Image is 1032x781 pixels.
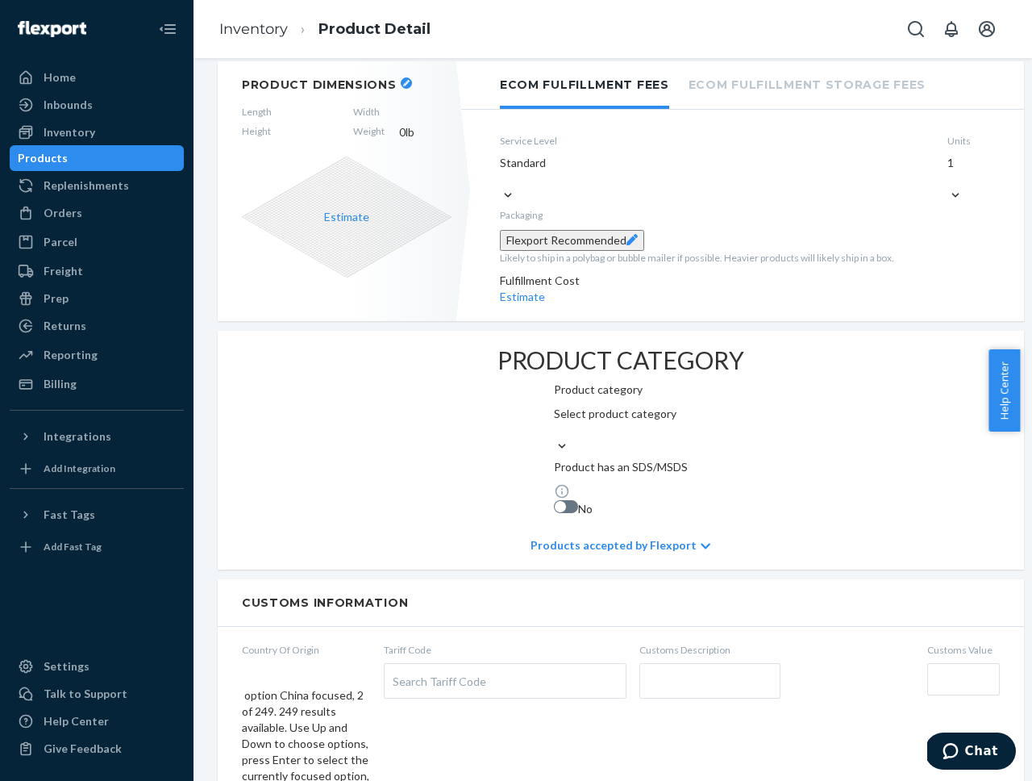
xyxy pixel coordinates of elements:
[44,713,109,729] div: Help Center
[353,105,385,119] span: Width
[500,290,545,303] a: Estimate
[689,61,926,106] li: Ecom Fulfillment Storage Fees
[554,422,556,438] input: Select product category
[947,134,1000,148] label: Units
[44,686,127,702] div: Talk to Support
[324,209,369,225] button: Estimate
[947,155,1000,171] div: 1
[927,643,1000,657] span: Customs Value
[10,681,184,707] button: Talk to Support
[44,376,77,392] div: Billing
[10,371,184,397] a: Billing
[10,92,184,118] a: Inbounds
[10,456,184,482] a: Add Integration
[500,208,1000,222] p: Packaging
[10,286,184,311] a: Prep
[44,347,98,363] div: Reporting
[500,61,669,109] li: Ecom Fulfillment Fees
[10,534,184,560] a: Add Fast Tag
[44,507,95,523] div: Fast Tags
[497,347,744,374] h2: PRODUCT CATEGORY
[531,521,710,570] div: Products accepted by Flexport
[500,134,934,148] label: Service Level
[10,145,184,171] a: Products
[900,13,932,45] button: Open Search Box
[10,342,184,368] a: Reporting
[10,119,184,145] a: Inventory
[578,502,593,516] span: No
[10,200,184,226] a: Orders
[935,13,967,45] button: Open notifications
[10,258,184,284] a: Freight
[639,643,914,657] span: Customs Description
[500,155,934,171] div: Standard
[242,124,272,140] span: Height
[44,177,129,194] div: Replenishments
[18,21,86,37] img: Flexport logo
[500,251,1000,265] p: Likely to ship in a polybag or bubble mailer if possible. Heavier products will likely ship in a ...
[44,318,86,334] div: Returns
[10,736,184,762] button: Give Feedback
[500,273,1000,289] div: Fulfillment Cost
[44,263,83,279] div: Freight
[971,13,1003,45] button: Open account menu
[44,234,77,250] div: Parcel
[384,643,626,657] span: Tariff Code
[242,77,397,92] h2: Product Dimensions
[554,459,688,475] p: Product has an SDS/MSDS
[152,13,184,45] button: Close Navigation
[44,428,111,445] div: Integrations
[10,424,184,449] button: Integrations
[988,349,1020,432] button: Help Center
[44,97,93,113] div: Inbounds
[500,171,501,187] input: Standard
[353,124,385,140] span: Weight
[44,124,95,140] div: Inventory
[242,595,1000,610] h2: Customs Information
[10,708,184,734] a: Help Center
[927,663,1000,695] input: Customs Value
[10,654,184,679] a: Settings
[385,664,626,698] div: Search Tariff Code
[18,150,68,166] div: Products
[242,643,371,657] span: Country Of Origin
[44,658,89,674] div: Settings
[500,230,644,251] button: Flexport Recommended
[554,382,688,398] p: Product category
[318,20,431,38] a: Product Detail
[554,406,676,422] div: Select product category
[10,229,184,255] a: Parcel
[206,6,443,53] ol: breadcrumbs
[10,173,184,198] a: Replenishments
[44,69,76,86] div: Home
[44,290,69,307] div: Prep
[10,65,184,90] a: Home
[947,171,949,187] input: 1
[44,461,115,475] div: Add Integration
[399,124,451,140] span: 0 lb
[927,733,1016,773] iframe: Opens a widget where you can chat to one of our agents
[10,313,184,339] a: Returns
[242,105,272,119] span: Length
[44,540,102,553] div: Add Fast Tag
[44,741,122,757] div: Give Feedback
[219,20,288,38] a: Inventory
[10,502,184,528] button: Fast Tags
[44,205,82,221] div: Orders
